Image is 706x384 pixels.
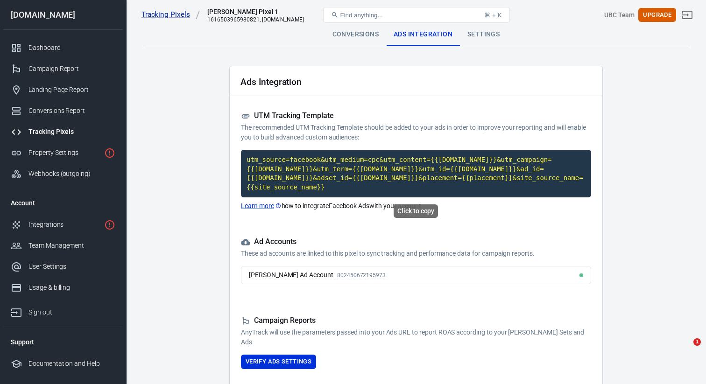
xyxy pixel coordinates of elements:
[3,121,123,142] a: Tracking Pixels
[28,359,115,369] div: Documentation and Help
[3,58,123,79] a: Campaign Report
[337,272,386,279] span: 802450672195973
[104,147,115,159] svg: Property is not installed yet
[241,150,591,197] code: Click to copy
[207,16,304,23] div: 1616503965980821, theultimatebrandingcourse.com
[241,111,591,121] h5: UTM Tracking Template
[241,328,591,347] p: AnyTrack will use the parameters passed into your Ads URL to report ROAS according to your [PERSO...
[3,235,123,256] a: Team Management
[28,85,115,95] div: Landing Page Report
[207,7,301,16] div: Dray Pixel 1
[3,331,123,353] li: Support
[394,204,438,218] div: Click to copy
[676,4,699,26] a: Sign out
[104,219,115,230] svg: 1 networks not verified yet
[28,283,115,293] div: Usage & billing
[3,277,123,298] a: Usage & billing
[3,256,123,277] a: User Settings
[28,241,115,251] div: Team Management
[249,270,333,280] div: [PERSON_NAME] Ad Account
[28,307,115,317] div: Sign out
[241,249,591,258] p: These ad accounts are linked to this pixel to sync tracking and performance data for campaign rep...
[3,192,123,214] li: Account
[674,338,697,361] iframe: Intercom live chat
[638,8,676,22] button: Upgrade
[3,79,123,100] a: Landing Page Report
[241,123,591,142] p: The recommended UTM Tracking Template should be added to your ads in order to improve your report...
[604,10,635,20] div: Account id: f94l6qZq
[484,12,501,19] div: ⌘ + K
[3,11,123,19] div: [DOMAIN_NAME]
[240,77,302,87] h2: Ads Integration
[3,298,123,323] a: Sign out
[241,355,316,369] button: Verify Ads Settings
[3,214,123,235] a: Integrations
[28,148,100,158] div: Property Settings
[3,100,123,121] a: Conversions Report
[28,43,115,53] div: Dashboard
[3,37,123,58] a: Dashboard
[340,12,383,19] span: Find anything...
[325,23,386,46] div: Conversions
[28,220,100,230] div: Integrations
[460,23,507,46] div: Settings
[28,106,115,116] div: Conversions Report
[386,23,460,46] div: Ads Integration
[241,237,591,247] h5: Ad Accounts
[241,201,591,211] p: how to integrate Facebook Ads with your account.
[323,7,510,23] button: Find anything...⌘ + K
[3,142,123,163] a: Property Settings
[693,338,701,346] span: 1
[28,127,115,137] div: Tracking Pixels
[141,10,200,20] a: Tracking Pixels
[28,262,115,272] div: User Settings
[3,163,123,184] a: Webhooks (outgoing)
[241,201,282,211] a: Learn more
[241,316,591,326] h5: Campaign Reports
[28,64,115,74] div: Campaign Report
[28,169,115,179] div: Webhooks (outgoing)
